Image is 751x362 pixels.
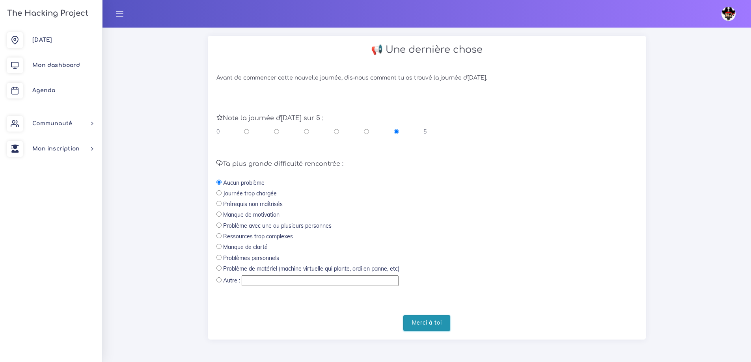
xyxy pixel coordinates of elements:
label: Journée trop chargée [223,189,277,197]
h5: Note la journée d'[DATE] sur 5 : [216,115,637,122]
span: Agenda [32,87,55,93]
img: avatar [721,7,736,21]
div: 0 5 [216,128,427,136]
input: Merci à toi [403,315,451,331]
h2: 📢 Une dernière chose [216,44,637,56]
label: Problème avec une ou plusieurs personnes [223,222,332,230]
label: Problème de matériel (machine virtuelle qui plante, ordi en panne, etc) [223,265,399,273]
span: Mon inscription [32,146,80,152]
span: Mon dashboard [32,62,80,68]
label: Manque de clarté [223,243,268,251]
label: Prérequis non maîtrisés [223,200,283,208]
h3: The Hacking Project [5,9,88,18]
span: Communauté [32,121,72,126]
label: Problèmes personnels [223,254,279,262]
h5: Ta plus grande difficulté rencontrée : [216,160,637,168]
label: Manque de motivation [223,211,280,219]
span: [DATE] [32,37,52,43]
label: Ressources trop complexes [223,232,293,240]
h6: Avant de commencer cette nouvelle journée, dis-nous comment tu as trouvé la journée d'[DATE]. [216,75,637,82]
label: Aucun problème [223,179,265,187]
label: Autre : [223,277,240,284]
